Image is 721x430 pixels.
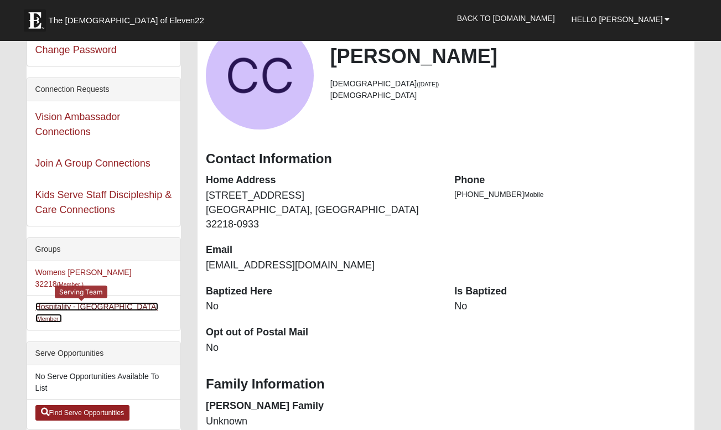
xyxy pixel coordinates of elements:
small: ([DATE]) [417,81,439,87]
dt: Baptized Here [206,284,438,299]
dd: No [206,341,438,355]
li: [DEMOGRAPHIC_DATA] [330,78,687,90]
a: Change Password [35,44,117,55]
a: The [DEMOGRAPHIC_DATA] of Eleven22 [18,4,240,32]
li: No Serve Opportunities Available To List [27,365,180,400]
dd: No [454,299,686,314]
dd: No [206,299,438,314]
a: Back to [DOMAIN_NAME] [449,4,563,32]
a: View Fullsize Photo [206,22,314,129]
dd: [EMAIL_ADDRESS][DOMAIN_NAME] [206,258,438,273]
dd: [STREET_ADDRESS] [GEOGRAPHIC_DATA], [GEOGRAPHIC_DATA] 32218-0933 [206,189,438,231]
dt: Email [206,243,438,257]
dt: Opt out of Postal Mail [206,325,438,340]
div: Serving Team [55,286,107,298]
dt: Is Baptized [454,284,686,299]
dd: Unknown [206,415,438,429]
dt: Phone [454,173,686,188]
h3: Contact Information [206,151,686,167]
span: The [DEMOGRAPHIC_DATA] of Eleven22 [49,15,204,26]
a: Find Serve Opportunities [35,405,130,421]
h3: Family Information [206,376,686,392]
a: Vision Ambassador Connections [35,111,121,137]
span: Hello [PERSON_NAME] [572,15,663,24]
dt: [PERSON_NAME] Family [206,399,438,413]
a: Hospitality - [GEOGRAPHIC_DATA](Member ) [35,302,159,323]
a: Kids Serve Staff Discipleship & Care Connections [35,189,172,215]
div: Serve Opportunities [27,342,180,365]
h2: [PERSON_NAME] [330,44,687,68]
a: Womens [PERSON_NAME] 32218(Member ) [35,268,132,288]
div: Groups [27,238,180,261]
img: Eleven22 logo [24,9,46,32]
span: Mobile [524,191,543,199]
dt: Home Address [206,173,438,188]
li: [PHONE_NUMBER] [454,189,686,200]
div: Connection Requests [27,78,180,101]
li: [DEMOGRAPHIC_DATA] [330,90,687,101]
small: (Member ) [35,315,62,322]
a: Join A Group Connections [35,158,151,169]
a: Hello [PERSON_NAME] [563,6,678,33]
small: (Member ) [57,281,84,288]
